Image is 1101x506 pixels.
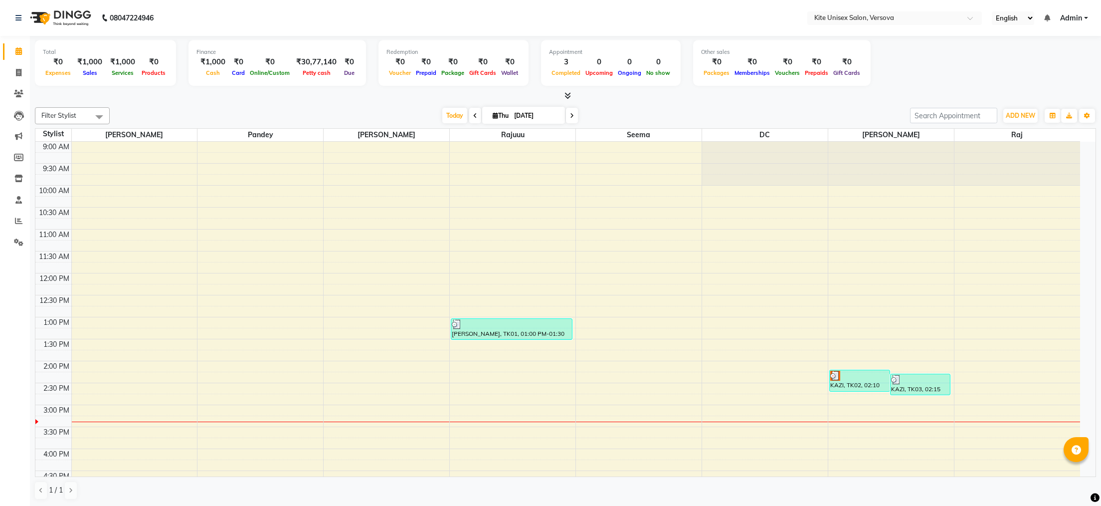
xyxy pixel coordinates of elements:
button: ADD NEW [1003,109,1038,123]
div: ₹0 [802,56,831,68]
div: ₹0 [341,56,358,68]
span: Prepaid [413,69,439,76]
span: Memberships [732,69,772,76]
span: Packages [701,69,732,76]
span: Online/Custom [247,69,292,76]
img: logo [25,4,94,32]
div: 10:30 AM [37,208,71,218]
div: 0 [583,56,615,68]
div: ₹0 [386,56,413,68]
span: Thu [490,112,511,119]
div: Stylist [35,129,71,139]
div: ₹0 [413,56,439,68]
span: Upcoming [583,69,615,76]
div: 9:30 AM [41,164,71,174]
span: Services [109,69,136,76]
div: Total [43,48,168,56]
div: 1:00 PM [41,317,71,328]
div: ₹0 [701,56,732,68]
div: 4:30 PM [41,471,71,482]
span: [PERSON_NAME] [828,129,954,141]
div: 3 [549,56,583,68]
div: 12:00 PM [37,273,71,284]
span: Pandey [197,129,323,141]
div: 10:00 AM [37,186,71,196]
div: ₹1,000 [196,56,229,68]
div: 3:00 PM [41,405,71,416]
div: 11:30 AM [37,252,71,262]
span: Vouchers [772,69,802,76]
span: Gift Cards [831,69,863,76]
div: 12:30 PM [37,295,71,306]
span: Seema [576,129,702,141]
div: [PERSON_NAME], TK01, 01:00 PM-01:30 PM, [DEMOGRAPHIC_DATA] - Hair Cut [451,319,572,339]
span: Products [139,69,168,76]
span: raj [954,129,1080,141]
div: ₹1,000 [73,56,106,68]
span: Completed [549,69,583,76]
div: Finance [196,48,358,56]
span: Filter Stylist [41,111,76,119]
div: 4:00 PM [41,449,71,460]
div: ₹30,77,140 [292,56,341,68]
div: 1:30 PM [41,339,71,350]
b: 08047224946 [110,4,154,32]
div: ₹0 [467,56,499,68]
div: 11:00 AM [37,230,71,240]
div: KAZI, TK03, 02:15 PM-02:45 PM, [DEMOGRAPHIC_DATA] - Hair Cut [891,374,950,395]
span: 1 / 1 [49,485,63,496]
div: ₹0 [43,56,73,68]
div: ₹1,000 [106,56,139,68]
span: Expenses [43,69,73,76]
div: 0 [615,56,644,68]
span: Today [442,108,467,123]
span: Package [439,69,467,76]
div: ₹0 [439,56,467,68]
div: Other sales [701,48,863,56]
div: KAZI, TK02, 02:10 PM-02:40 PM, [DEMOGRAPHIC_DATA] - Hair Cut [830,370,890,391]
div: 0 [644,56,673,68]
span: Petty cash [300,69,333,76]
span: [PERSON_NAME] [324,129,449,141]
div: ₹0 [831,56,863,68]
div: 3:30 PM [41,427,71,438]
span: No show [644,69,673,76]
span: Card [229,69,247,76]
div: Redemption [386,48,521,56]
span: DC [702,129,828,141]
input: Search Appointment [910,108,997,123]
div: 2:00 PM [41,361,71,372]
span: Rajuuu [450,129,575,141]
div: Appointment [549,48,673,56]
div: ₹0 [247,56,292,68]
div: 9:00 AM [41,142,71,152]
div: 2:30 PM [41,383,71,394]
iframe: chat widget [1059,466,1091,496]
span: ADD NEW [1006,112,1035,119]
span: Admin [1060,13,1082,23]
span: Voucher [386,69,413,76]
div: ₹0 [772,56,802,68]
span: Cash [203,69,222,76]
span: Sales [80,69,100,76]
div: ₹0 [499,56,521,68]
div: ₹0 [732,56,772,68]
div: ₹0 [229,56,247,68]
span: Prepaids [802,69,831,76]
span: Wallet [499,69,521,76]
span: Due [342,69,357,76]
span: Ongoing [615,69,644,76]
div: ₹0 [139,56,168,68]
span: Gift Cards [467,69,499,76]
input: 2025-09-04 [511,108,561,123]
span: [PERSON_NAME] [72,129,197,141]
